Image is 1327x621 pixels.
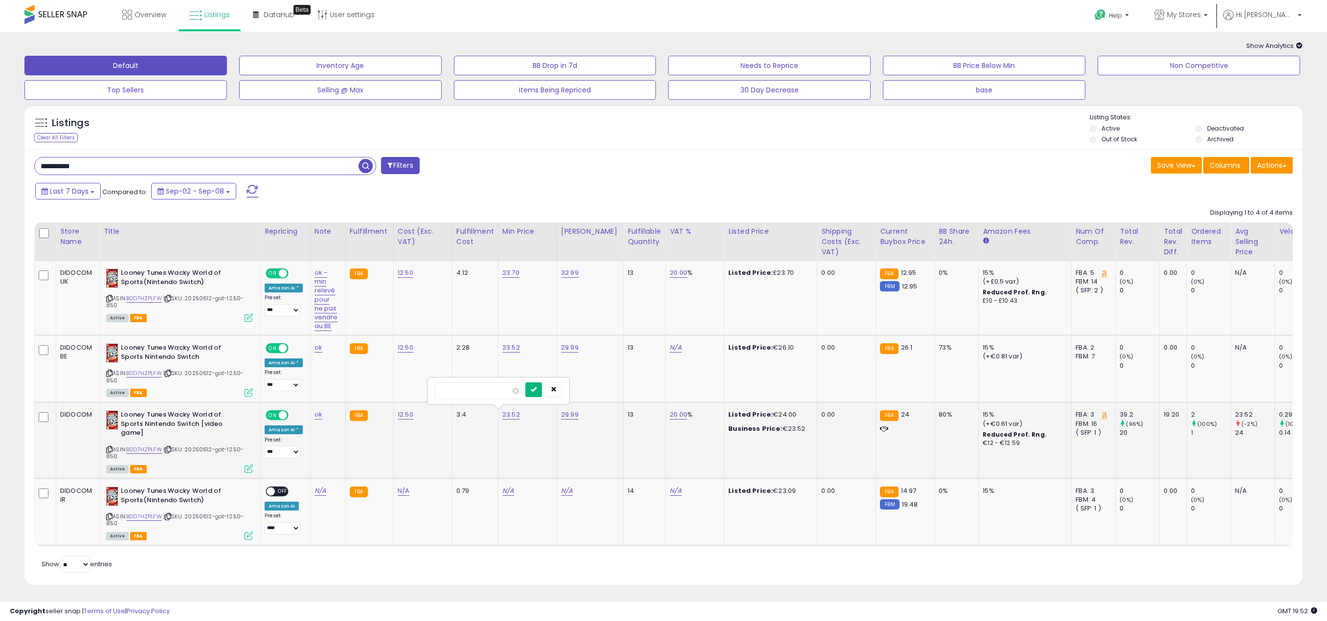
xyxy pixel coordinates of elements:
div: ASIN: [106,487,253,539]
div: Current Buybox Price [880,226,930,247]
h5: Listings [52,116,90,130]
div: DIDOCOM UK [60,268,92,286]
div: ( SFP: 1 ) [1076,428,1108,437]
small: (0%) [1191,278,1205,286]
div: Total Rev. [1120,226,1155,247]
div: ( SFP: 2 ) [1076,286,1108,295]
div: 0 [1279,286,1319,295]
span: All listings currently available for purchase on Amazon [106,465,129,473]
div: N/A [1235,343,1267,352]
span: OFF [287,411,303,420]
span: Listings [204,10,230,20]
div: N/A [1235,487,1267,495]
i: Get Help [1094,9,1106,21]
span: 12.95 [902,282,918,291]
span: Show: entries [42,559,112,569]
button: Actions [1251,157,1293,174]
small: (107.14%) [1285,420,1310,428]
div: 15% [983,343,1064,352]
a: N/A [670,486,681,496]
button: Top Sellers [24,80,227,100]
span: FBA [130,532,147,540]
div: Amazon AI * [265,284,303,292]
span: OFF [275,488,291,496]
a: 20.00 [670,410,687,420]
div: FBA: 3 [1076,487,1108,495]
small: (0%) [1120,496,1133,504]
b: Listed Price: [728,410,773,419]
div: 0 [1120,286,1159,295]
div: 39.2 [1120,410,1159,419]
div: Total Rev. Diff. [1164,226,1183,257]
a: B0D7HZPLFW [126,294,162,303]
a: 23.52 [502,343,520,353]
span: 24 [901,410,909,419]
div: Displaying 1 to 4 of 4 items [1210,208,1293,218]
small: (0%) [1279,496,1293,504]
div: Ordered Items [1191,226,1227,247]
div: seller snap | | [10,607,170,616]
b: Looney Tunes Wacky World of Sports Nintendo Switch [121,343,240,364]
div: BB Share 24h. [939,226,974,247]
span: | SKU: 20250612-gat-12.50-850 [106,445,244,460]
img: 51-AqYHE98L._SL40_.jpg [106,410,118,430]
span: ON [267,411,279,420]
small: (0%) [1120,353,1133,360]
div: DIDOCOM [60,410,92,419]
small: (100%) [1197,420,1217,428]
span: | SKU: 20250612-gat-12.50-850 [106,512,244,527]
a: N/A [670,343,681,353]
label: Archived [1207,135,1234,143]
span: All listings currently available for purchase on Amazon [106,532,129,540]
div: 20 [1120,428,1159,437]
img: 51-AqYHE98L._SL40_.jpg [106,487,118,506]
small: FBA [350,487,368,497]
div: DIDOCOM BE [60,343,92,361]
a: 20.00 [670,268,687,278]
div: 15% [983,268,1064,277]
b: Listed Price: [728,486,773,495]
div: 13 [628,410,658,419]
button: BB Price Below Min [883,56,1085,75]
small: FBM [880,499,899,510]
div: Note [315,226,341,237]
small: FBA [350,343,368,354]
button: Non Competitive [1098,56,1300,75]
div: FBA: 3 [1076,410,1108,419]
span: All listings currently available for purchase on Amazon [106,314,129,322]
div: 0 [1191,487,1231,495]
small: (0%) [1279,353,1293,360]
b: Business Price: [728,424,782,433]
span: ON [267,344,279,353]
div: Title [104,226,256,237]
span: FBA [130,389,147,397]
div: Tooltip anchor [293,5,311,15]
div: 0 [1120,361,1159,370]
a: ok - min relevé pour ne pas vendre au BE [315,268,338,331]
small: FBA [880,410,898,421]
span: 19.48 [902,500,918,509]
div: 0 [1191,361,1231,370]
button: Save View [1151,157,1202,174]
div: 3.4 [456,410,491,419]
div: 0.00 [821,410,868,419]
button: Last 7 Days [35,183,101,200]
div: 15% [983,410,1064,419]
span: 26.1 [901,343,913,352]
span: FBA [130,465,147,473]
span: FBA [130,314,147,322]
span: Hi [PERSON_NAME] [1236,10,1295,20]
a: ok [315,410,322,420]
span: Help [1109,11,1122,20]
div: FBM: 4 [1076,495,1108,504]
button: Items Being Repriced [454,80,656,100]
div: 0.00 [1164,487,1179,495]
small: (0%) [1279,278,1293,286]
small: FBM [880,281,899,291]
button: Selling @ Max [239,80,442,100]
a: Help [1087,1,1139,32]
div: Velocity [1279,226,1315,237]
span: OFF [287,269,303,278]
small: FBA [880,343,898,354]
a: 32.99 [561,268,579,278]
